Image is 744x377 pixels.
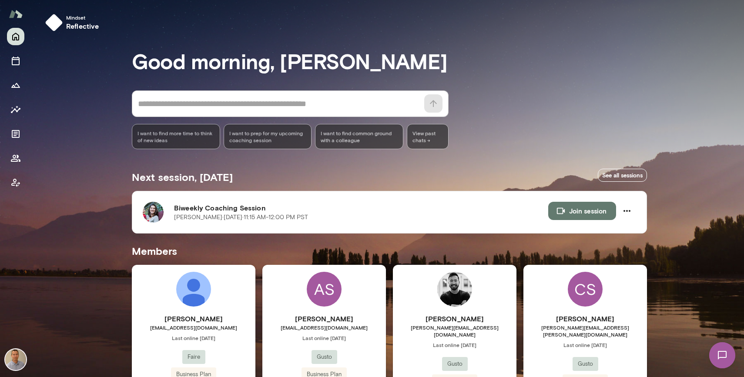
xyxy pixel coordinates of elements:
[45,14,63,31] img: mindset
[393,341,516,348] span: Last online [DATE]
[312,353,337,361] span: Gusto
[7,101,24,118] button: Insights
[132,334,255,341] span: Last online [DATE]
[132,314,255,324] h6: [PERSON_NAME]
[262,334,386,341] span: Last online [DATE]
[176,272,211,307] img: Lauren Blake
[407,124,449,149] span: View past chats ->
[229,130,306,143] span: I want to prep for my upcoming coaching session
[393,314,516,324] h6: [PERSON_NAME]
[66,21,99,31] h6: reflective
[315,124,403,149] div: I want to find common ground with a colleague
[262,314,386,324] h6: [PERSON_NAME]
[307,272,342,307] div: AS
[548,202,616,220] button: Join session
[437,272,472,307] img: Chris Lysiuk
[132,244,647,258] h5: Members
[42,10,106,35] button: Mindsetreflective
[224,124,312,149] div: I want to prep for my upcoming coaching session
[132,124,220,149] div: I want to find more time to think of new ideas
[7,150,24,167] button: Members
[182,353,205,361] span: Faire
[573,360,598,368] span: Gusto
[174,213,308,222] p: [PERSON_NAME] · [DATE] · 11:15 AM-12:00 PM PST
[523,314,647,324] h6: [PERSON_NAME]
[9,6,23,22] img: Mento
[174,203,548,213] h6: Biweekly Coaching Session
[132,49,647,73] h3: Good morning, [PERSON_NAME]
[598,169,647,182] a: See all sessions
[321,130,398,143] span: I want to find common ground with a colleague
[137,130,214,143] span: I want to find more time to think of new ideas
[7,125,24,143] button: Documents
[132,170,233,184] h5: Next session, [DATE]
[393,324,516,338] span: [PERSON_NAME][EMAIL_ADDRESS][DOMAIN_NAME]
[7,174,24,191] button: Client app
[523,341,647,348] span: Last online [DATE]
[7,52,24,70] button: Sessions
[262,324,386,331] span: [EMAIL_ADDRESS][DOMAIN_NAME]
[568,272,603,307] div: CS
[442,360,468,368] span: Gusto
[5,349,26,370] img: Kevin Au
[7,77,24,94] button: Growth Plan
[132,324,255,331] span: [EMAIL_ADDRESS][DOMAIN_NAME]
[523,324,647,338] span: [PERSON_NAME][EMAIL_ADDRESS][PERSON_NAME][DOMAIN_NAME]
[66,14,99,21] span: Mindset
[7,28,24,45] button: Home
